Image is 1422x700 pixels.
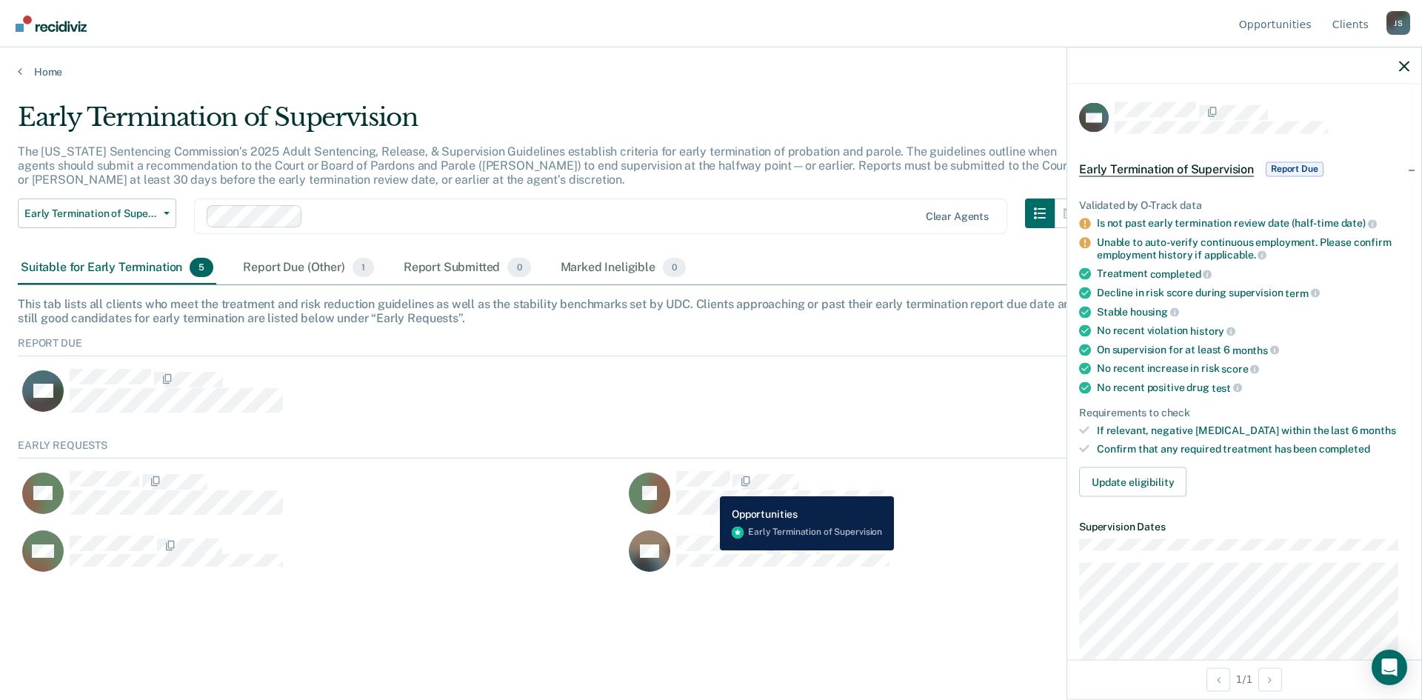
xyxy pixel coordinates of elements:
[624,530,1231,589] div: CaseloadOpportunityCell-221109
[18,65,1404,79] a: Home
[1190,324,1235,336] span: history
[1079,161,1254,176] span: Early Termination of Supervision
[24,207,158,220] span: Early Termination of Supervision
[663,258,686,277] span: 0
[353,258,374,277] span: 1
[18,470,624,530] div: CaseloadOpportunityCell-208717
[18,297,1404,325] div: This tab lists all clients who meet the treatment and risk reduction guidelines as well as the st...
[1130,306,1179,318] span: housing
[624,470,1231,530] div: CaseloadOpportunityCell-249150
[1097,324,1409,338] div: No recent violation
[1097,381,1409,394] div: No recent positive drug
[1212,381,1242,393] span: test
[18,252,216,284] div: Suitable for Early Termination
[18,439,1404,459] div: Early Requests
[1319,443,1370,455] span: completed
[18,144,1072,187] p: The [US_STATE] Sentencing Commission’s 2025 Adult Sentencing, Release, & Supervision Guidelines e...
[1372,650,1407,685] div: Open Intercom Messenger
[507,258,530,277] span: 0
[1079,467,1186,496] button: Update eligibility
[190,258,213,277] span: 5
[1079,406,1409,419] div: Requirements to check
[926,210,989,223] div: Clear agents
[1097,267,1409,281] div: Treatment
[1258,667,1282,691] button: Next Opportunity
[1285,287,1319,299] span: term
[1097,362,1409,376] div: No recent increase in risk
[18,337,1404,356] div: Report Due
[1067,145,1421,193] div: Early Termination of SupervisionReport Due
[1097,305,1409,319] div: Stable
[1097,424,1409,437] div: If relevant, negative [MEDICAL_DATA] within the last 6
[1386,11,1410,35] button: Profile dropdown button
[1221,363,1259,375] span: score
[401,252,534,284] div: Report Submitted
[1079,199,1409,211] div: Validated by O-Track data
[1266,161,1323,176] span: Report Due
[1097,286,1409,299] div: Decline in risk score during supervision
[1097,236,1409,261] div: Unable to auto-verify continuous employment. Please confirm employment history if applicable.
[1360,424,1395,436] span: months
[1097,343,1409,356] div: On supervision for at least 6
[1150,268,1212,280] span: completed
[18,530,624,589] div: CaseloadOpportunityCell-239741
[558,252,690,284] div: Marked Ineligible
[1386,11,1410,35] div: J S
[1206,667,1230,691] button: Previous Opportunity
[1232,344,1279,356] span: months
[18,368,1231,427] div: CaseloadOpportunityCell-233977
[1079,520,1409,533] dt: Supervision Dates
[16,16,87,32] img: Recidiviz
[18,102,1084,144] div: Early Termination of Supervision
[1097,443,1409,456] div: Confirm that any required treatment has been
[240,252,376,284] div: Report Due (Other)
[1067,659,1421,699] div: 1 / 1
[1097,217,1409,230] div: Is not past early termination review date (half-time date)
